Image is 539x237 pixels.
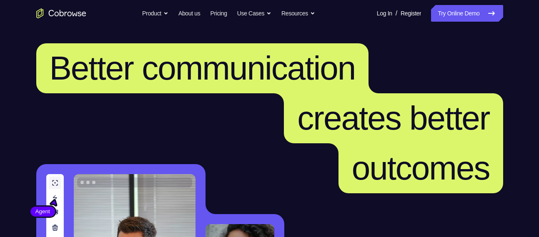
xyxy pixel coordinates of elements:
a: Pricing [210,5,227,22]
span: Agent [30,207,55,216]
span: / [396,8,397,18]
button: Resources [281,5,315,22]
span: outcomes [352,150,490,187]
a: Try Online Demo [431,5,503,22]
button: Product [142,5,168,22]
a: Register [401,5,421,22]
a: Log In [377,5,392,22]
button: Use Cases [237,5,271,22]
a: Go to the home page [36,8,86,18]
span: Better communication [50,50,356,87]
a: About us [178,5,200,22]
span: creates better [297,100,489,137]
